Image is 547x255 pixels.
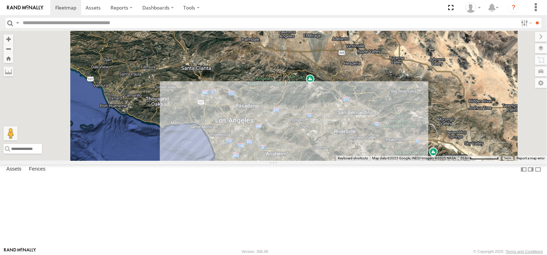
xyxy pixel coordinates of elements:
[7,5,43,10] img: rand-logo.svg
[506,249,543,254] a: Terms and Conditions
[3,67,13,76] label: Measure
[3,34,13,44] button: Zoom in
[535,78,547,88] label: Map Settings
[26,165,49,174] label: Fences
[372,156,456,160] span: Map data ©2025 Google, INEGI Imagery ©2025 NASA
[3,165,25,174] label: Assets
[338,156,368,161] button: Keyboard shortcuts
[460,156,470,160] span: 20 km
[463,2,483,13] div: Keith Norris
[458,156,501,161] button: Map Scale: 20 km per 78 pixels
[517,156,545,160] a: Report a map error
[15,18,20,28] label: Search Query
[242,249,268,254] div: Version: 306.00
[520,164,527,174] label: Dock Summary Table to the Left
[504,157,512,159] a: Terms (opens in new tab)
[508,2,519,13] i: ?
[3,54,13,63] button: Zoom Home
[474,249,543,254] div: © Copyright 2025 -
[518,18,533,28] label: Search Filter Options
[3,44,13,54] button: Zoom out
[535,164,542,174] label: Hide Summary Table
[4,248,36,255] a: Visit our Website
[3,126,17,140] button: Drag Pegman onto the map to open Street View
[527,164,534,174] label: Dock Summary Table to the Right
